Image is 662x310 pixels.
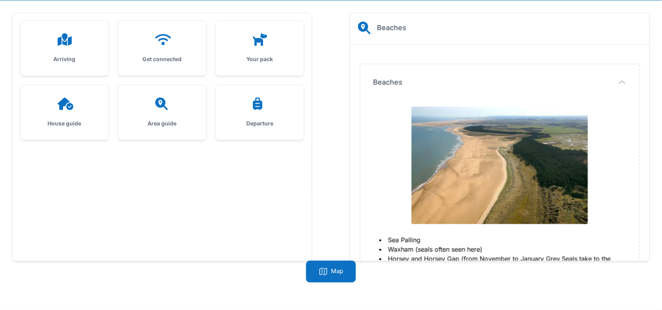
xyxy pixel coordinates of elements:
a: Get connected [118,21,206,76]
h3: Arriving [33,55,96,63]
a: House guide [20,85,109,140]
span: Beaches [373,77,402,88]
a: Arriving [20,21,109,76]
img: fckvv5fcbz2d1rwhh27tqkkwkciq [411,107,588,224]
li: Horsey and Horsey Gap (from November to January Grey Seals take to the beach to give birth) [379,254,627,273]
h3: House guide [33,120,96,127]
a: Departure [216,85,304,140]
a: Your pack [216,21,304,76]
p: Map [331,267,344,276]
button: Beaches [373,77,627,88]
h2: Beaches [377,22,406,33]
li: Waxham (seals often seen here) [379,245,627,254]
h3: Your pack [228,55,291,63]
h3: Area guide [131,120,194,127]
li: Sea Palling [379,235,627,245]
h3: Get connected [131,55,194,63]
h3: Departure [228,120,291,127]
a: Area guide [118,85,206,140]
